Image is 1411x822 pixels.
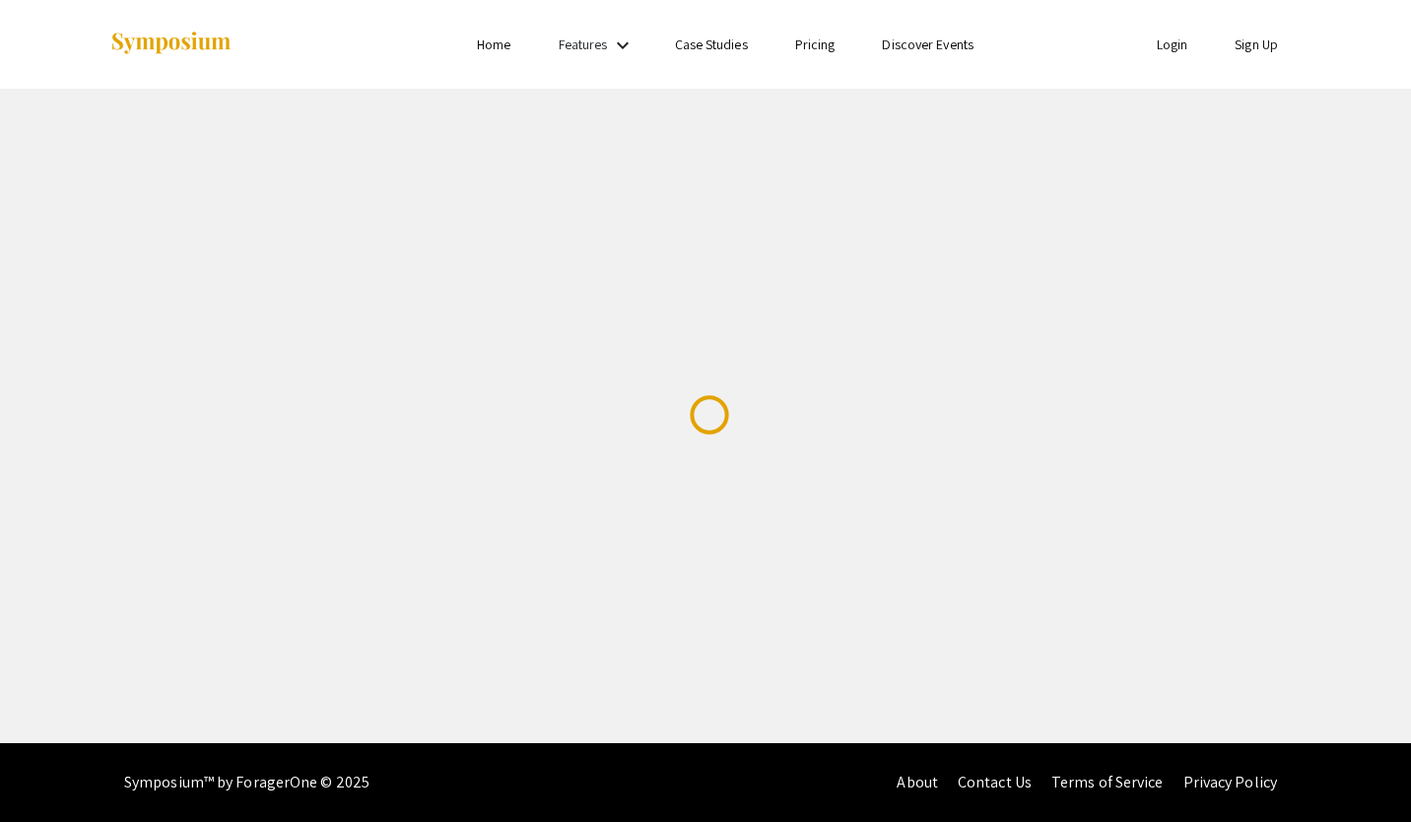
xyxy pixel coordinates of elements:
[611,34,635,57] mat-icon: Expand Features list
[795,35,836,53] a: Pricing
[1183,772,1277,792] a: Privacy Policy
[897,772,938,792] a: About
[477,35,510,53] a: Home
[1235,35,1278,53] a: Sign Up
[1051,772,1164,792] a: Terms of Service
[882,35,974,53] a: Discover Events
[958,772,1032,792] a: Contact Us
[559,35,608,53] a: Features
[109,31,233,57] img: Symposium by ForagerOne
[675,35,748,53] a: Case Studies
[1157,35,1188,53] a: Login
[124,743,370,822] div: Symposium™ by ForagerOne © 2025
